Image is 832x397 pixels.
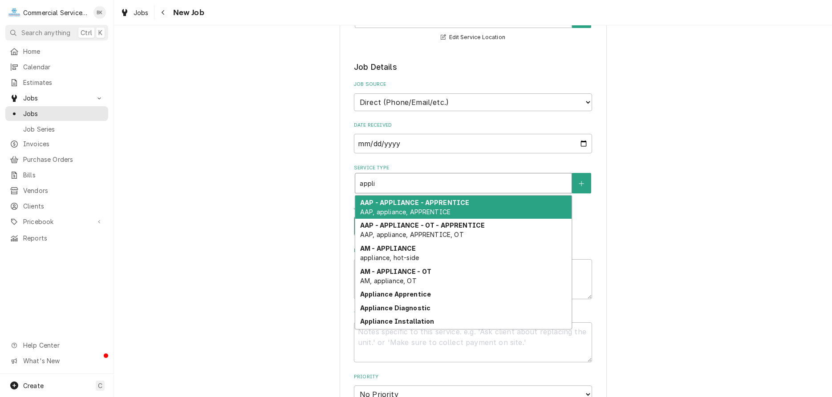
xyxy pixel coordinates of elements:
strong: AM - APPLIANCE - OT [360,268,431,275]
a: Invoices [5,136,108,151]
button: Navigate back [156,5,170,20]
a: Home [5,44,108,59]
span: What's New [23,356,103,365]
span: New Job [170,7,204,19]
div: BK [93,6,106,19]
strong: Appliance Diagnostic [360,304,430,312]
span: K [98,28,102,37]
span: C [98,381,102,390]
label: Job Source [354,81,592,88]
a: Go to Pricebook [5,214,108,229]
a: Go to Help Center [5,338,108,353]
button: Edit Service Location [439,32,507,43]
label: Date Received [354,122,592,129]
label: Job Type [354,205,592,212]
legend: Job Details [354,61,592,73]
span: Clients [23,201,104,211]
a: Clients [5,199,108,213]
div: C [8,6,20,19]
span: Estimates [23,78,104,87]
a: Job Series [5,122,108,136]
span: Vendors [23,186,104,195]
svg: Create New Service [579,180,584,187]
a: Reports [5,231,108,245]
a: Bills [5,168,108,182]
button: Search anythingCtrlK [5,25,108,40]
span: Reports [23,233,104,243]
span: Purchase Orders [23,155,104,164]
label: Service Type [354,164,592,172]
span: Bills [23,170,104,180]
span: Home [23,47,104,56]
span: AM, appliance, OT [360,277,417,285]
a: Estimates [5,75,108,90]
a: Purchase Orders [5,152,108,167]
label: Reason For Call [354,247,592,254]
a: Calendar [5,60,108,74]
input: yyyy-mm-dd [354,134,592,153]
div: Service Type [354,164,592,193]
span: Invoices [23,139,104,148]
span: Job Series [23,124,104,134]
strong: AAP - APPLIANCE - APPRENTICE [360,199,469,206]
span: Help Center [23,341,103,350]
span: appliance, hot-side [360,254,419,261]
strong: AM - APPLIANCE [360,245,416,252]
span: Jobs [134,8,149,17]
button: Create New Service [572,173,591,193]
label: Technician Instructions [354,310,592,317]
a: Vendors [5,183,108,198]
span: Pricebook [23,217,90,226]
div: Technician Instructions [354,310,592,362]
span: Create [23,382,44,389]
div: Reason For Call [354,247,592,299]
span: AAP, appliance, APPRENTICE, OT [360,231,464,238]
div: Job Source [354,81,592,111]
span: Calendar [23,62,104,72]
a: Go to What's New [5,353,108,368]
div: Commercial Service Co. [23,8,89,17]
span: Ctrl [81,28,92,37]
span: AAP, appliance, APPRENTICE [360,208,450,216]
a: Jobs [117,5,152,20]
div: Date Received [354,122,592,153]
div: Brian Key's Avatar [93,6,106,19]
span: Search anything [21,28,70,37]
div: Job Type [354,205,592,236]
a: Jobs [5,106,108,121]
span: Jobs [23,109,104,118]
label: Priority [354,373,592,381]
a: Go to Jobs [5,91,108,105]
strong: AAP - APPLIANCE - OT - APPRENTICE [360,221,485,229]
strong: Appliance Apprentice [360,290,431,298]
div: Commercial Service Co.'s Avatar [8,6,20,19]
span: Jobs [23,93,90,103]
strong: Appliance Installation [360,317,434,325]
